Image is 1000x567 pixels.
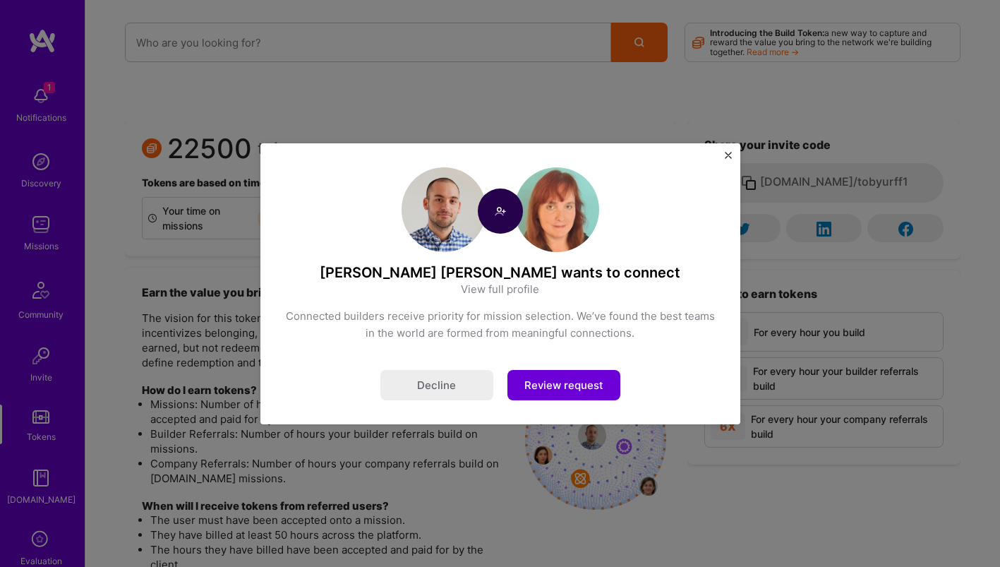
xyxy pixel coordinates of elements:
img: User Avatar [402,167,486,252]
a: View full profile [461,282,539,297]
button: Close [725,152,732,167]
div: Connected builders receive priority for mission selection. We’ve found the best teams in the worl... [284,308,716,342]
h4: [PERSON_NAME] [PERSON_NAME] wants to connect [284,263,716,282]
img: User Avatar [514,167,599,252]
button: Review request [507,370,620,400]
img: Connect [478,189,523,234]
button: Decline [380,370,493,400]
